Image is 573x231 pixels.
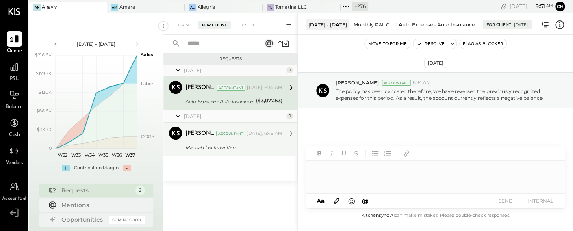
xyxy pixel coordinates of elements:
button: Resolve [413,39,447,49]
text: $86.6K [36,108,52,114]
text: Labor [141,81,153,86]
div: Manual checks written [185,143,280,151]
text: $130K [39,89,52,95]
span: Vendors [6,160,23,167]
div: For Client [198,21,231,29]
div: Amara [119,4,135,11]
button: Strikethrough [351,148,361,159]
div: [PERSON_NAME] [185,130,215,138]
div: 1 [286,67,293,73]
text: COGS [141,134,154,139]
button: Flag as Blocker [460,39,506,49]
div: Accountant [382,80,411,86]
div: + [62,165,70,171]
span: Cash [9,132,20,139]
div: + 276 [352,2,368,11]
text: W37 [125,152,135,158]
button: Italic [326,148,337,159]
div: [DATE] [184,67,284,74]
div: copy link [499,2,508,11]
text: W33 [71,152,81,158]
div: Requests [167,56,293,62]
div: 1 [286,113,293,119]
a: Vendors [0,143,28,167]
div: For Client [486,22,511,28]
div: [DATE] [184,113,284,120]
div: Accountant [216,131,245,136]
div: An [33,4,41,11]
span: Queue [7,47,22,55]
text: $216.6K [35,52,52,58]
div: Anaviv [42,4,57,11]
span: 8:34 AM [413,80,431,86]
div: Monthly P&L Comparison [354,21,395,28]
p: The policy has been canceled therefore, we have reversed the previously recognized expenses for t... [336,88,555,101]
text: W35 [98,152,108,158]
button: Aa [314,196,327,205]
div: Mentions [61,201,141,209]
div: Tomatina LLC [275,4,307,11]
text: W32 [57,152,67,158]
div: Contribution Margin [74,165,119,171]
button: Ordered List [382,148,393,159]
div: TL [267,4,274,11]
span: am [546,3,553,9]
button: Unordered List [370,148,380,159]
text: 0 [49,145,52,151]
a: Cash [0,115,28,139]
text: Sales [141,52,153,58]
div: [DATE] [510,2,553,10]
div: [DATE] - [DATE] [306,19,349,30]
text: W36 [111,152,122,158]
div: Auto Expense - Auto Insurance [399,21,475,28]
div: Al [189,4,196,11]
div: Opportunities [61,216,104,224]
span: @ [362,197,369,205]
div: [DATE] [424,58,447,68]
a: P&L [0,59,28,83]
button: Ch [555,2,565,11]
div: [DATE], 8:34 AM [247,84,282,91]
button: Move to for me [365,39,410,49]
div: 2 [135,186,145,195]
div: ($3,077.63) [256,97,282,105]
div: Closed [232,21,258,29]
div: Am [111,4,118,11]
div: [PERSON_NAME] [185,84,215,92]
div: [DATE] [514,22,528,28]
span: 9 : 51 [529,2,545,10]
button: @ [360,196,371,206]
text: $173.3K [36,71,52,76]
div: For Me [171,21,196,29]
div: Coming Soon [109,216,145,224]
span: Accountant [2,195,27,203]
div: Requests [61,186,131,194]
button: Bold [314,148,325,159]
div: - [123,165,131,171]
text: $43.3K [37,127,52,132]
a: Queue [0,31,28,55]
button: Add URL [401,148,412,159]
a: Accountant [0,179,28,203]
button: INTERNAL [524,195,557,206]
span: a [321,197,325,205]
span: Balance [6,104,23,111]
div: Accountant [217,85,245,91]
button: Underline [339,148,349,159]
button: SEND [489,195,522,206]
div: Allegria [198,4,215,11]
span: P&L [10,76,19,83]
a: Balance [0,87,28,111]
div: Auto Expense - Auto Insurance [185,97,254,106]
div: [DATE], 6:48 AM [247,130,282,137]
span: [PERSON_NAME] [336,79,379,86]
text: W34 [84,152,95,158]
div: [DATE] - [DATE] [62,41,131,47]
